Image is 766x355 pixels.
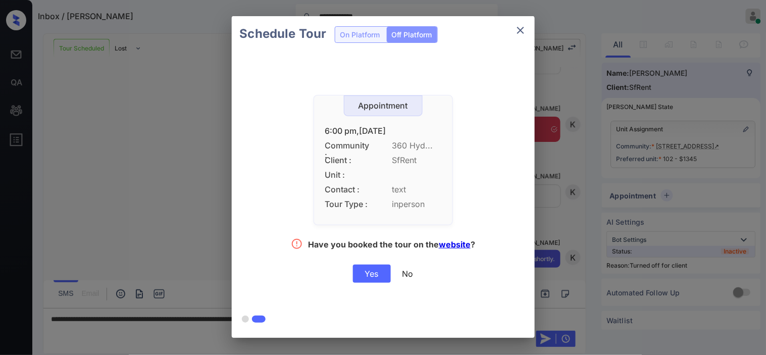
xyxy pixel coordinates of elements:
[510,20,531,40] button: close
[392,199,441,209] span: inperson
[325,185,371,194] span: Contact :
[308,239,475,252] div: Have you booked the tour on the ?
[392,156,441,165] span: SfRent
[325,170,371,180] span: Unit :
[325,199,371,209] span: Tour Type :
[325,141,371,150] span: Community :
[439,239,471,249] a: website
[325,156,371,165] span: Client :
[353,265,391,283] div: Yes
[392,141,441,150] span: 360 Hyd...
[232,16,335,52] h2: Schedule Tour
[392,185,441,194] span: text
[325,126,441,136] div: 6:00 pm,[DATE]
[402,269,414,279] div: No
[344,101,422,111] div: Appointment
